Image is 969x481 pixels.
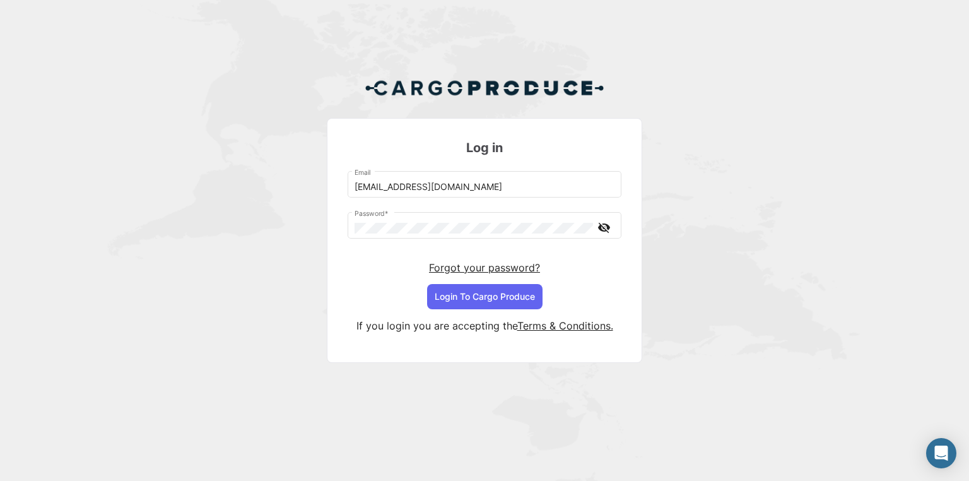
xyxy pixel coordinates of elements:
a: Terms & Conditions. [517,319,613,332]
button: Login To Cargo Produce [427,284,543,309]
input: Email [355,182,615,193]
h3: Log in [348,139,621,157]
img: Cargo Produce Logo [365,73,604,103]
span: If you login you are accepting the [356,319,517,332]
mat-icon: visibility_off [596,220,611,235]
a: Forgot your password? [429,261,540,274]
div: Abrir Intercom Messenger [926,438,956,468]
